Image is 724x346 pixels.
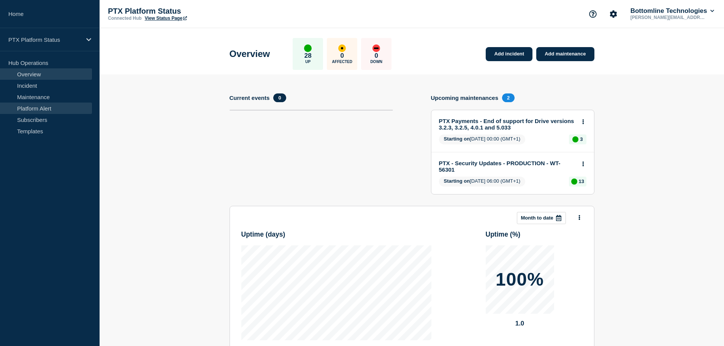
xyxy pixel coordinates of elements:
h3: Uptime ( % ) [486,231,583,239]
h1: Overview [230,49,270,59]
p: 1.0 [486,320,554,327]
a: Add incident [486,47,532,61]
p: Affected [332,60,352,64]
span: Starting on [444,178,470,184]
p: 0 [375,52,378,60]
div: up [572,136,578,142]
p: 100% [496,270,544,289]
button: Month to date [517,212,566,224]
div: up [571,179,577,185]
a: PTX - Security Updates - PRODUCTION - WT-56301 [439,160,576,173]
p: PTX Platform Status [8,36,81,43]
p: [PERSON_NAME][EMAIL_ADDRESS][PERSON_NAME][DOMAIN_NAME] [629,15,708,20]
span: [DATE] 06:00 (GMT+1) [439,177,526,186]
span: 0 [273,93,286,102]
span: 2 [502,93,515,102]
span: [DATE] 00:00 (GMT+1) [439,134,526,144]
h4: Current events [230,95,270,101]
p: Connected Hub [108,16,142,21]
p: Month to date [521,215,553,221]
span: Starting on [444,136,470,142]
h4: Upcoming maintenances [431,95,499,101]
a: Add maintenance [536,47,594,61]
p: 3 [580,136,583,142]
button: Account settings [605,6,621,22]
p: Down [370,60,382,64]
button: Support [585,6,601,22]
a: PTX Payments - End of support for Drive versions 3.2.3, 3.2.5, 4.0.1 and 5.033 [439,118,576,131]
h3: Uptime ( days ) [241,231,431,239]
button: Bottomline Technologies [629,7,716,15]
div: down [372,44,380,52]
div: up [304,44,312,52]
p: PTX Platform Status [108,7,260,16]
div: affected [338,44,346,52]
a: View Status Page [145,16,187,21]
p: 0 [341,52,344,60]
p: 13 [579,179,584,184]
p: 28 [304,52,312,60]
p: Up [305,60,311,64]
